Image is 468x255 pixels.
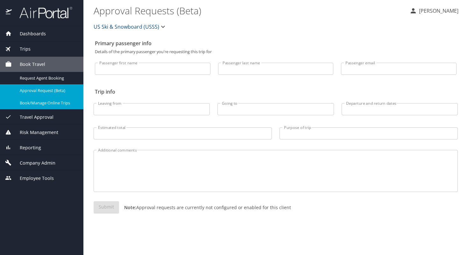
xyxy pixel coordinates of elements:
p: Approval requests are currently not configured or enabled for this client [119,204,291,211]
span: Company Admin [12,159,55,166]
h2: Primary passenger info [95,38,457,48]
span: Approval Request (Beta) [20,88,76,94]
span: Travel Approval [12,114,53,121]
span: Trips [12,46,31,53]
button: [PERSON_NAME] [407,5,461,17]
p: Details of the primary passenger you're requesting this trip for [95,50,457,54]
span: Book/Manage Online Trips [20,100,76,106]
span: Reporting [12,144,41,151]
span: Request Agent Booking [20,75,76,81]
h1: Approval Requests (Beta) [94,1,404,20]
span: Book Travel [12,61,45,68]
p: [PERSON_NAME] [417,7,458,15]
strong: Note: [124,204,136,210]
span: Dashboards [12,30,46,37]
img: airportal-logo.png [12,6,72,19]
h2: Trip info [95,87,457,97]
span: Employee Tools [12,175,54,182]
button: US Ski & Snowboard (USSS) [91,20,169,33]
span: Risk Management [12,129,58,136]
img: icon-airportal.png [6,6,12,19]
span: US Ski & Snowboard (USSS) [94,22,159,31]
